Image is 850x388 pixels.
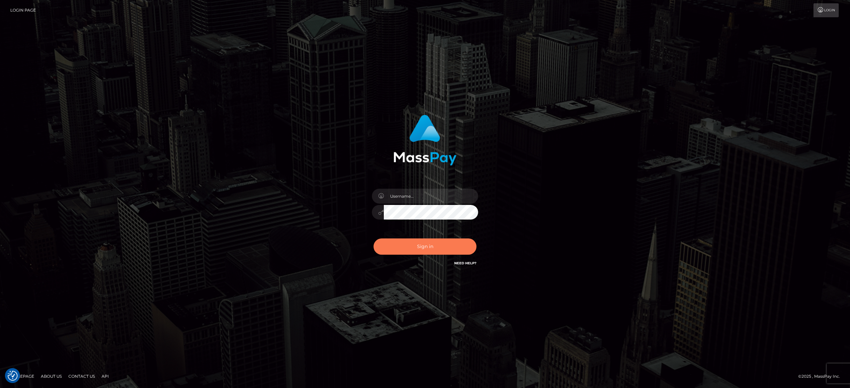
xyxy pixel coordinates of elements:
img: Revisit consent button [8,371,18,381]
img: MassPay Login [393,115,457,165]
a: Homepage [7,371,37,381]
a: Contact Us [66,371,98,381]
a: Login Page [10,3,36,17]
input: Username... [384,189,478,204]
a: Need Help? [454,261,476,265]
a: Login [813,3,839,17]
div: © 2025 , MassPay Inc. [798,373,845,380]
button: Consent Preferences [8,371,18,381]
a: API [99,371,112,381]
button: Sign in [374,238,476,255]
a: About Us [38,371,64,381]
